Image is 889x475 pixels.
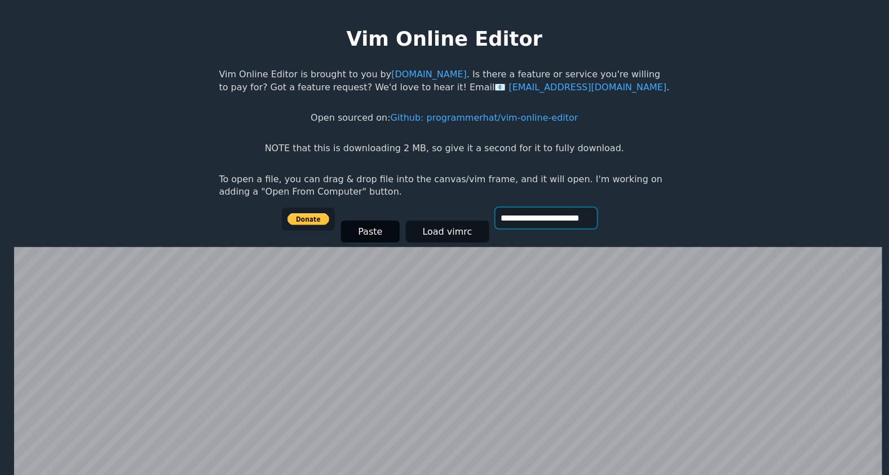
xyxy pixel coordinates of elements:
[265,142,624,155] p: NOTE that this is downloading 2 MB, so give it a second for it to fully download.
[219,68,670,94] p: Vim Online Editor is brought to you by . Is there a feature or service you're willing to pay for?...
[495,82,667,93] a: [EMAIL_ADDRESS][DOMAIN_NAME]
[341,221,399,243] button: Paste
[391,69,467,80] a: [DOMAIN_NAME]
[406,221,489,243] button: Load vimrc
[347,25,542,52] h1: Vim Online Editor
[391,112,578,123] a: Github: programmerhat/vim-online-editor
[219,173,670,199] p: To open a file, you can drag & drop file into the canvas/vim frame, and it will open. I'm working...
[311,112,578,124] p: Open sourced on:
